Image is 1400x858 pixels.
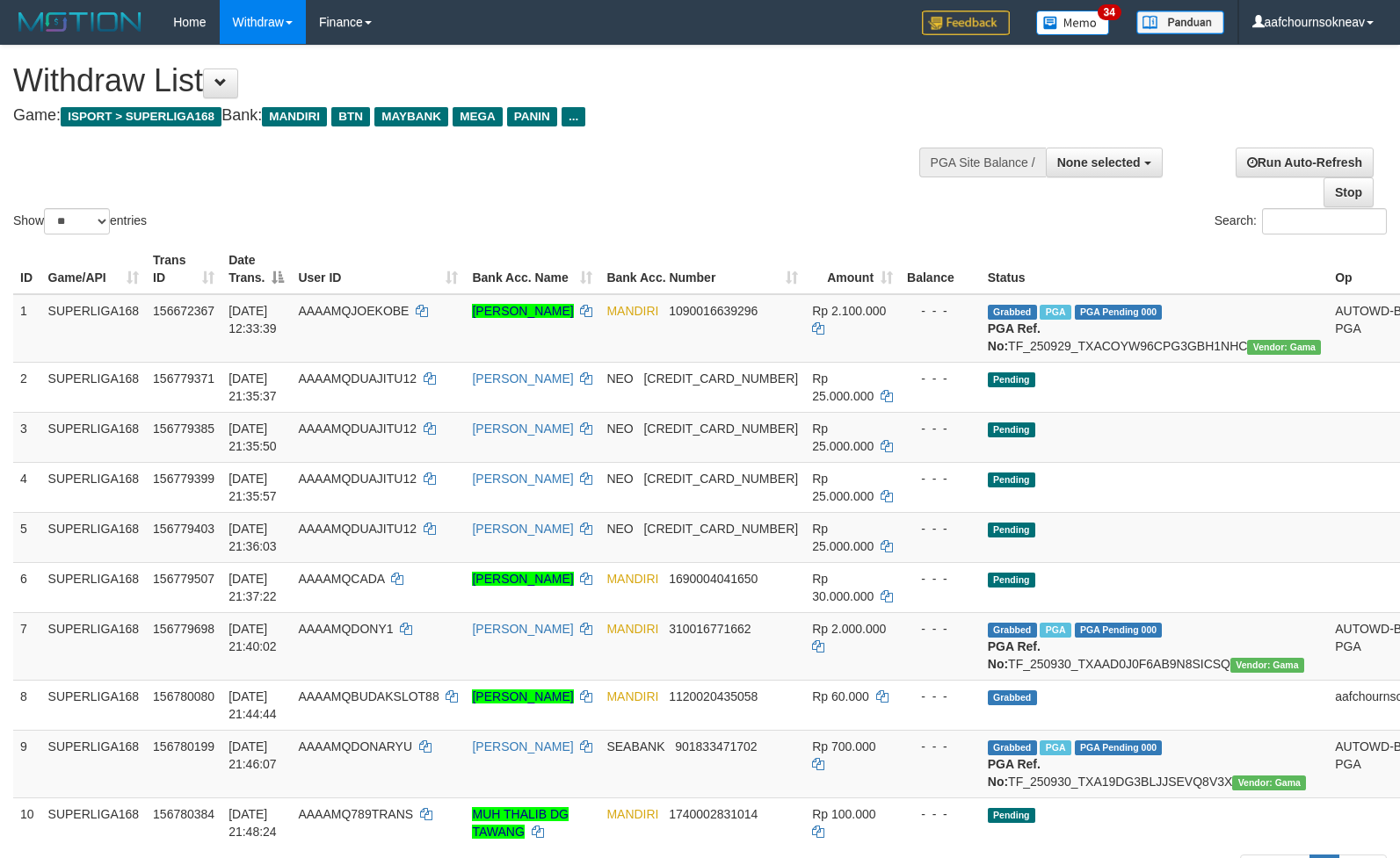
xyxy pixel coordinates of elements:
[13,512,41,562] td: 5
[228,739,277,771] span: [DATE] 21:46:07
[812,807,875,821] span: Rp 100.000
[228,572,277,603] span: [DATE] 21:37:22
[922,11,1010,35] img: Feedback.jpg
[812,572,874,603] span: Rp 30.000.000
[1247,340,1321,355] span: Vendor URL: https://trx31.1velocity.biz
[221,244,291,294] th: Date Trans.: activate to sort column descending
[812,739,875,753] span: Rp 700.000
[1040,305,1070,320] span: Marked by aafsengchandara
[1036,11,1110,35] img: Button%20Memo.svg
[988,573,1035,588] span: Pending
[472,572,573,586] a: [PERSON_NAME]
[1230,658,1304,673] span: Vendor URL: https://trx31.1velocity.biz
[812,522,874,553] span: Rp 25.000.000
[153,689,214,703] span: 156780080
[907,470,974,487] div: - - -
[507,107,557,126] span: PANIN
[562,107,585,126] span: ...
[812,422,874,453] span: Rp 25.000.000
[472,689,573,703] a: [PERSON_NAME]
[298,422,417,436] span: AAAAMQDUAJITU12
[1075,623,1163,638] span: PGA Pending
[153,304,214,318] span: 156672367
[1215,208,1387,234] label: Search:
[472,371,573,386] a: [PERSON_NAME]
[981,730,1328,797] td: TF_250930_TXA19DG3BLJJSEVQ8V3X
[907,420,974,437] div: - - -
[472,304,573,318] a: [PERSON_NAME]
[1232,775,1306,790] span: Vendor URL: https://trx31.1velocity.biz
[262,107,327,126] span: MANDIRI
[41,512,147,562] td: SUPERLIGA168
[298,522,417,536] span: AAAAMQDUAJITU12
[606,689,658,703] span: MANDIRI
[228,422,277,453] span: [DATE] 21:35:50
[472,422,573,436] a: [PERSON_NAME]
[669,572,758,586] span: Copy 1690004041650 to clipboard
[1040,740,1070,755] span: Marked by aafromsomean
[41,730,147,797] td: SUPERLIGA168
[981,294,1328,363] td: TF_250929_TXACOYW96CPG3GBH1NHC
[812,371,874,403] span: Rp 25.000.000
[153,572,214,586] span: 156779507
[907,738,974,755] div: - - -
[643,371,798,386] span: Copy 5859457140486971 to clipboard
[669,807,758,821] span: Copy 1740002831014 to clipboard
[153,522,214,536] span: 156779403
[669,622,751,636] span: Copy 310016771662 to clipboard
[606,522,633,536] span: NEO
[988,639,1041,671] b: PGA Ref. No:
[907,688,974,705] div: - - -
[1040,623,1070,638] span: Marked by aafchoeunmanni
[41,244,147,294] th: Game/API: activate to sort column ascending
[228,304,277,335] span: [DATE] 12:33:39
[13,412,41,462] td: 3
[13,294,41,363] td: 1
[13,797,41,847] td: 10
[988,422,1035,437] span: Pending
[1075,740,1163,755] span: PGA Pending
[907,302,974,320] div: - - -
[805,244,900,294] th: Amount: activate to sort column ascending
[981,612,1328,680] td: TF_250930_TXAAD0J0F6AB9N8SICSQ
[1075,305,1163,320] span: PGA Pending
[606,622,658,636] span: MANDIRI
[988,740,1037,755] span: Grabbed
[41,680,147,730] td: SUPERLIGA168
[13,107,916,125] h4: Game: Bank:
[606,739,664,753] span: SEABANK
[988,690,1037,705] span: Grabbed
[1098,4,1121,20] span: 34
[472,807,568,839] a: MUH THALIB DG TAWANG
[298,689,439,703] span: AAAAMQBUDAKSLOT88
[812,689,869,703] span: Rp 60.000
[228,522,277,553] span: [DATE] 21:36:03
[675,739,757,753] span: Copy 901833471702 to clipboard
[153,807,214,821] span: 156780384
[907,570,974,588] div: - - -
[988,623,1037,638] span: Grabbed
[298,472,417,486] span: AAAAMQDUAJITU12
[153,371,214,386] span: 156779371
[61,107,221,126] span: ISPORT > SUPERLIGA168
[907,620,974,638] div: - - -
[13,63,916,98] h1: Withdraw List
[669,689,758,703] span: Copy 1120020435058 to clipboard
[153,739,214,753] span: 156780199
[153,622,214,636] span: 156779698
[907,805,974,823] div: - - -
[606,807,658,821] span: MANDIRI
[472,522,573,536] a: [PERSON_NAME]
[981,244,1328,294] th: Status
[298,371,417,386] span: AAAAMQDUAJITU12
[599,244,805,294] th: Bank Acc. Number: activate to sort column ascending
[44,208,110,234] select: Showentries
[900,244,981,294] th: Balance
[228,689,277,721] span: [DATE] 21:44:44
[472,739,573,753] a: [PERSON_NAME]
[606,304,658,318] span: MANDIRI
[988,808,1035,823] span: Pending
[331,107,370,126] span: BTN
[1057,155,1141,169] span: None selected
[228,622,277,653] span: [DATE] 21:40:02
